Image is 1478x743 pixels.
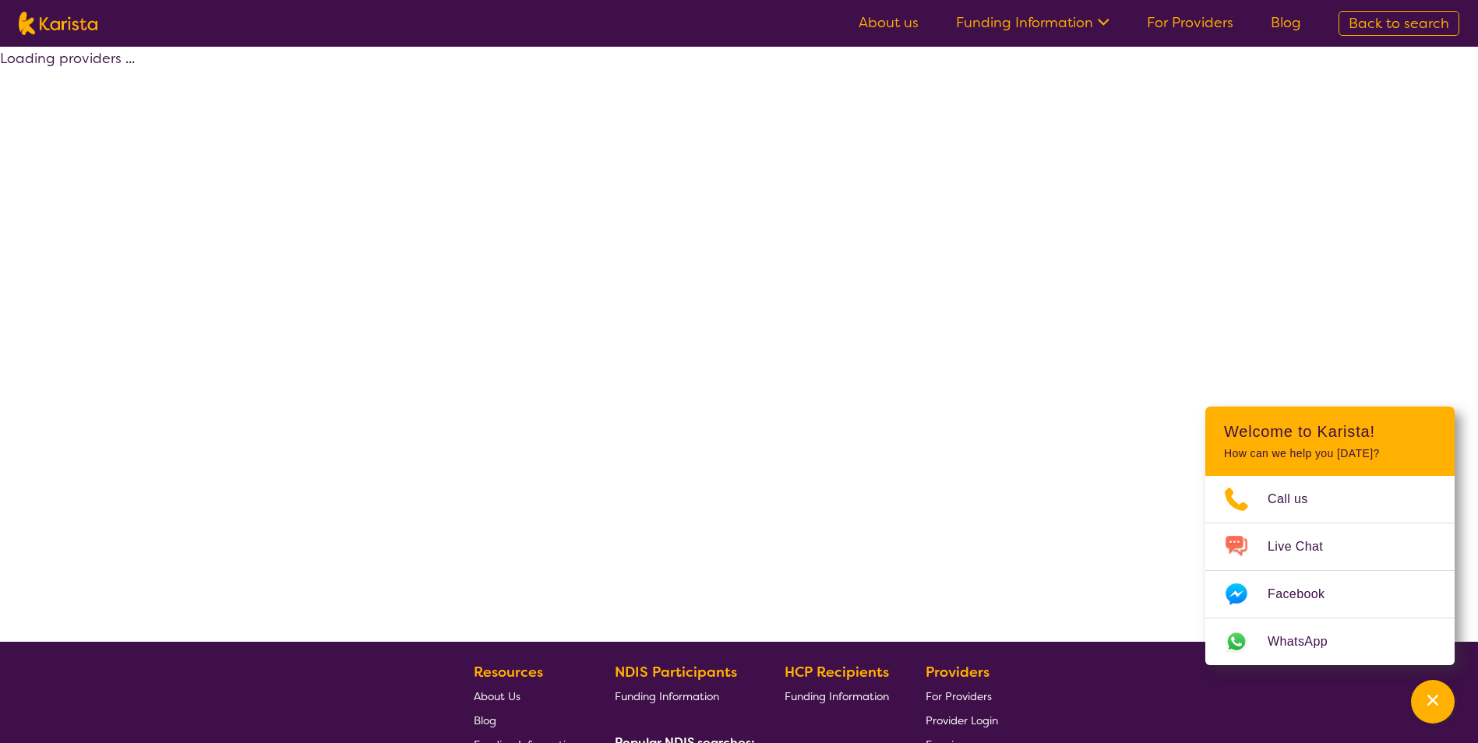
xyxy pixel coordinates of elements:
[474,708,578,732] a: Blog
[1271,13,1301,32] a: Blog
[785,689,889,703] span: Funding Information
[474,713,496,727] span: Blog
[1205,476,1455,665] ul: Choose channel
[1339,11,1459,36] a: Back to search
[926,689,992,703] span: For Providers
[1268,488,1327,511] span: Call us
[615,663,737,681] b: NDIS Participants
[1147,13,1233,32] a: For Providers
[1205,407,1455,665] div: Channel Menu
[19,12,97,35] img: Karista logo
[956,13,1109,32] a: Funding Information
[474,684,578,708] a: About Us
[1205,618,1455,665] a: Web link opens in a new tab.
[926,663,989,681] b: Providers
[926,708,998,732] a: Provider Login
[1268,583,1343,606] span: Facebook
[1349,14,1449,33] span: Back to search
[474,689,520,703] span: About Us
[1268,630,1346,653] span: WhatsApp
[926,713,998,727] span: Provider Login
[785,663,889,681] b: HCP Recipients
[1411,680,1455,724] button: Channel Menu
[615,689,719,703] span: Funding Information
[926,684,998,708] a: For Providers
[785,684,889,708] a: Funding Information
[1224,447,1436,460] p: How can we help you [DATE]?
[474,663,543,681] b: Resources
[859,13,919,32] a: About us
[615,684,749,708] a: Funding Information
[1268,535,1342,558] span: Live Chat
[1224,422,1436,441] h2: Welcome to Karista!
